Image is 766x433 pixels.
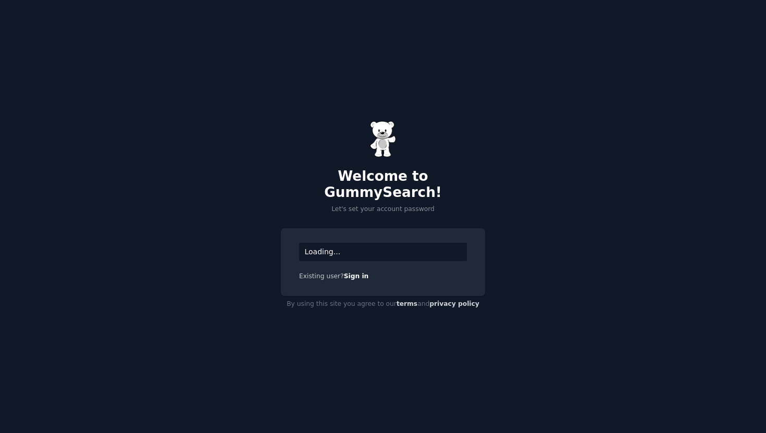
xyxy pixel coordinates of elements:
p: Let's set your account password [281,205,485,214]
a: Sign in [344,273,369,280]
h2: Welcome to GummySearch! [281,168,485,201]
div: By using this site you agree to our and [281,296,485,313]
a: privacy policy [429,300,479,307]
div: Loading... [299,243,467,261]
span: Existing user? [299,273,344,280]
a: terms [397,300,417,307]
img: Gummy Bear [370,121,396,157]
